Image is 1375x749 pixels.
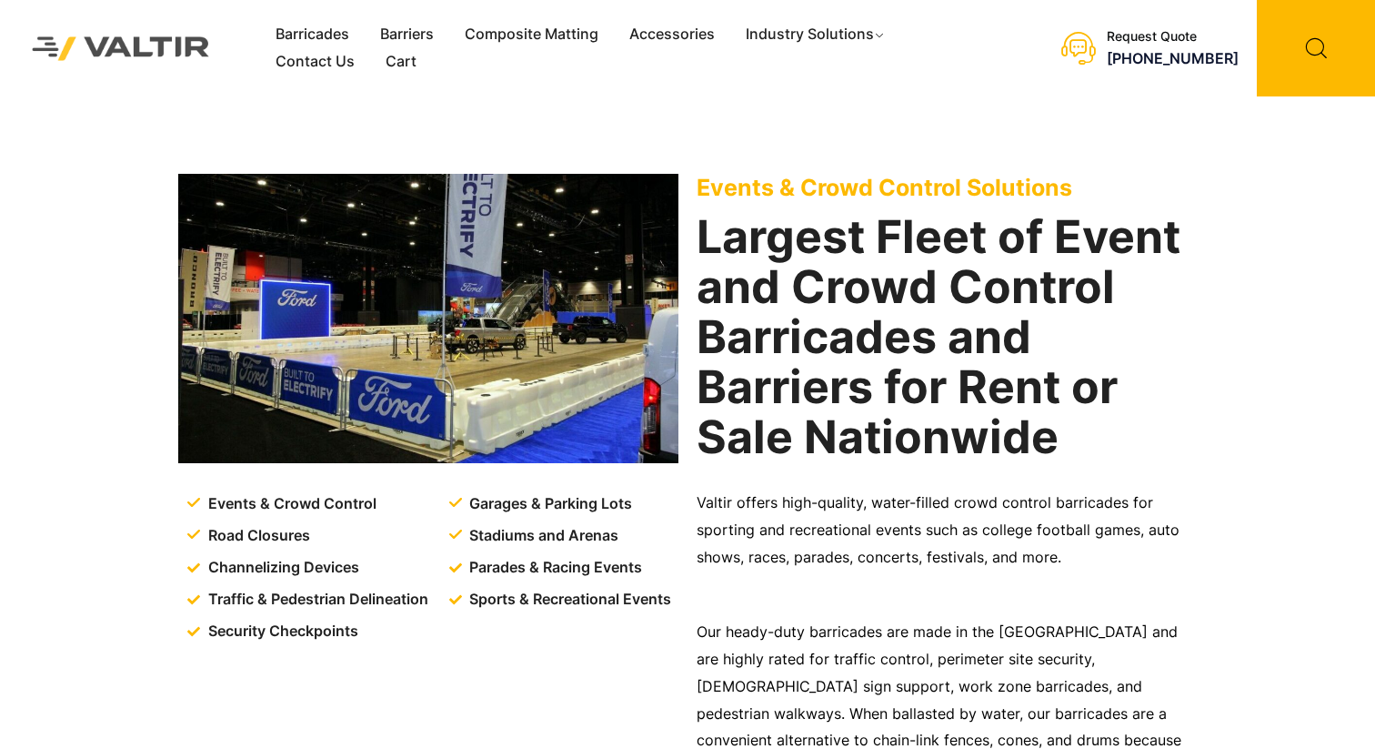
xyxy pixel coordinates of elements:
[1107,49,1239,67] a: [PHONE_NUMBER]
[465,491,632,518] span: Garages & Parking Lots
[204,586,428,613] span: Traffic & Pedestrian Delineation
[697,212,1197,462] h2: Largest Fleet of Event and Crowd Control Barricades and Barriers for Rent or Sale Nationwide
[204,491,376,518] span: Events & Crowd Control
[614,21,730,48] a: Accessories
[730,21,902,48] a: Industry Solutions
[697,490,1197,572] p: Valtir offers high-quality, water-filled crowd control barricades for sporting and recreational e...
[449,21,614,48] a: Composite Matting
[370,48,432,76] a: Cart
[14,18,228,79] img: Valtir Rentals
[697,174,1197,201] p: Events & Crowd Control Solutions
[465,522,618,550] span: Stadiums and Arenas
[365,21,449,48] a: Barriers
[204,554,359,582] span: Channelizing Devices
[204,522,310,550] span: Road Closures
[465,554,642,582] span: Parades & Racing Events
[260,21,365,48] a: Barricades
[465,586,671,613] span: Sports & Recreational Events
[1107,29,1239,45] div: Request Quote
[260,48,370,76] a: Contact Us
[204,618,358,645] span: Security Checkpoints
